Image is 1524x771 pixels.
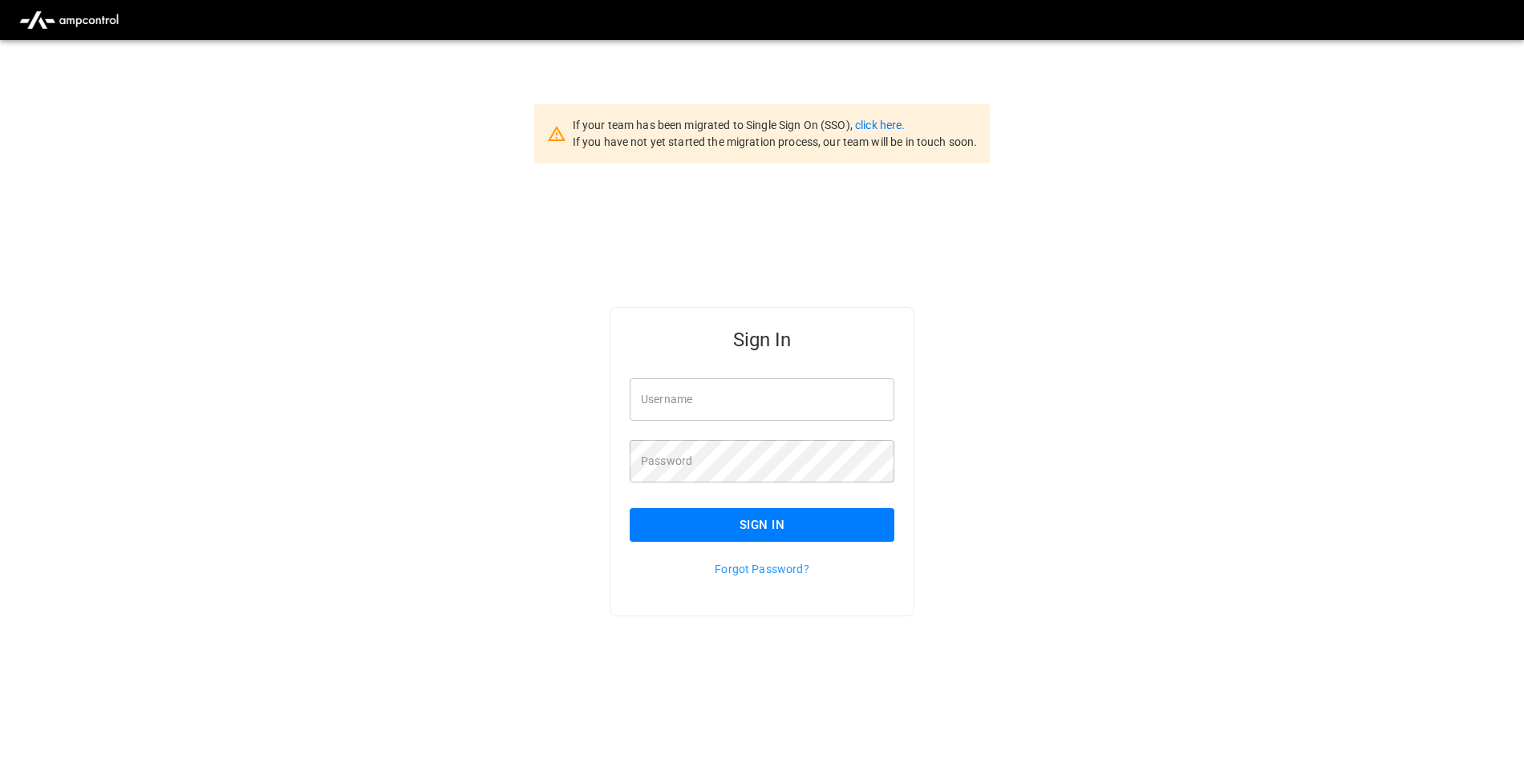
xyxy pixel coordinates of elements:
[630,561,894,577] p: Forgot Password?
[13,5,125,35] img: ampcontrol.io logo
[573,135,978,148] span: If you have not yet started the migration process, our team will be in touch soon.
[630,508,894,542] button: Sign In
[573,119,855,131] span: If your team has been migrated to Single Sign On (SSO),
[630,327,894,353] h5: Sign In
[855,119,905,131] a: click here.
